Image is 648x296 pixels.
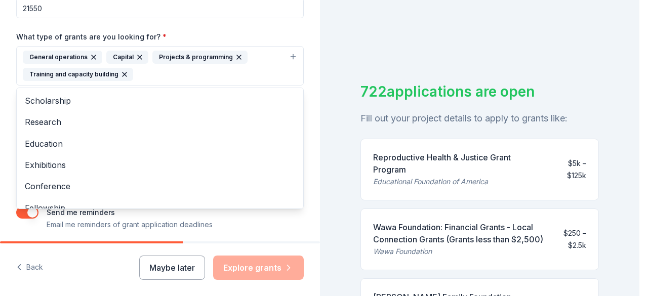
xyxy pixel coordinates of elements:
div: Projects & programming [152,51,248,64]
button: General operationsCapitalProjects & programmingTraining and capacity building [16,46,304,86]
div: General operations [23,51,102,64]
span: Fellowship [25,201,295,215]
span: Conference [25,180,295,193]
span: Education [25,137,295,150]
div: Training and capacity building [23,68,133,81]
span: Exhibitions [25,158,295,172]
span: Research [25,115,295,129]
span: Scholarship [25,94,295,107]
div: Capital [106,51,148,64]
div: General operationsCapitalProjects & programmingTraining and capacity building [16,88,304,209]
